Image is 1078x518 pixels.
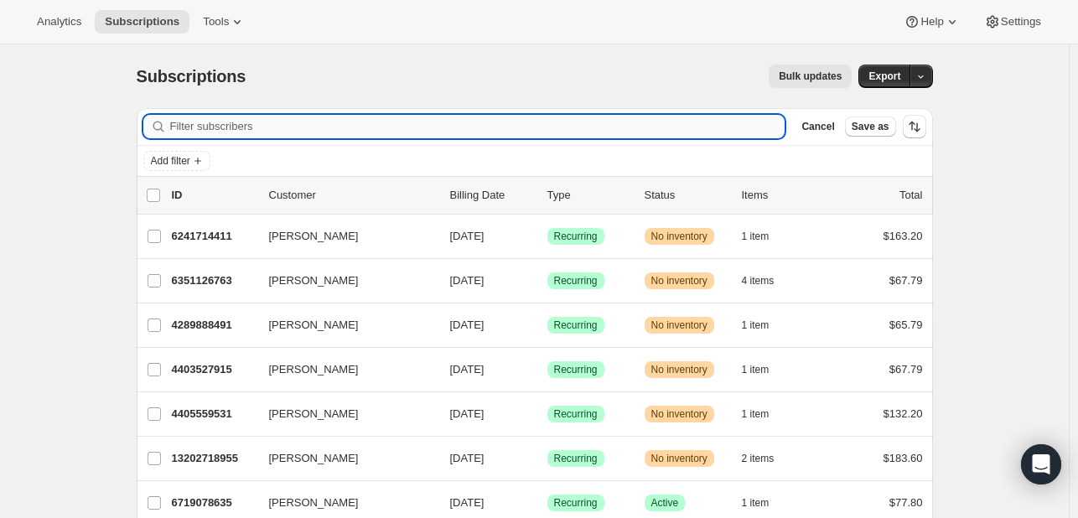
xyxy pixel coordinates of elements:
[172,313,923,337] div: 4289888491[PERSON_NAME][DATE]SuccessRecurringWarningNo inventory1 item$65.79
[889,363,923,376] span: $67.79
[554,407,598,421] span: Recurring
[259,223,427,250] button: [PERSON_NAME]
[858,65,910,88] button: Export
[742,225,788,248] button: 1 item
[742,358,788,381] button: 1 item
[742,230,770,243] span: 1 item
[37,15,81,28] span: Analytics
[269,228,359,245] span: [PERSON_NAME]
[151,154,190,168] span: Add filter
[137,67,246,85] span: Subscriptions
[269,450,359,467] span: [PERSON_NAME]
[172,317,256,334] p: 4289888491
[170,115,785,138] input: Filter subscribers
[172,269,923,293] div: 6351126763[PERSON_NAME][DATE]SuccessRecurringWarningNo inventory4 items$67.79
[1021,444,1061,484] div: Open Intercom Messenger
[974,10,1051,34] button: Settings
[742,274,775,287] span: 4 items
[172,187,256,204] p: ID
[889,319,923,331] span: $65.79
[172,225,923,248] div: 6241714411[PERSON_NAME][DATE]SuccessRecurringWarningNo inventory1 item$163.20
[920,15,943,28] span: Help
[554,363,598,376] span: Recurring
[203,15,229,28] span: Tools
[742,313,788,337] button: 1 item
[645,187,728,204] p: Status
[845,117,896,137] button: Save as
[651,363,707,376] span: No inventory
[554,274,598,287] span: Recurring
[450,452,485,464] span: [DATE]
[172,491,923,515] div: 6719078635[PERSON_NAME][DATE]SuccessRecurringSuccessActive1 item$77.80
[852,120,889,133] span: Save as
[894,10,970,34] button: Help
[259,312,427,339] button: [PERSON_NAME]
[884,452,923,464] span: $183.60
[742,319,770,332] span: 1 item
[651,407,707,421] span: No inventory
[651,496,679,510] span: Active
[269,317,359,334] span: [PERSON_NAME]
[801,120,834,133] span: Cancel
[450,319,485,331] span: [DATE]
[172,406,256,422] p: 4405559531
[651,452,707,465] span: No inventory
[651,230,707,243] span: No inventory
[884,230,923,242] span: $163.20
[172,228,256,245] p: 6241714411
[269,187,437,204] p: Customer
[742,187,826,204] div: Items
[779,70,842,83] span: Bulk updates
[889,496,923,509] span: $77.80
[259,490,427,516] button: [PERSON_NAME]
[450,274,485,287] span: [DATE]
[269,272,359,289] span: [PERSON_NAME]
[742,491,788,515] button: 1 item
[269,495,359,511] span: [PERSON_NAME]
[651,274,707,287] span: No inventory
[450,230,485,242] span: [DATE]
[450,187,534,204] p: Billing Date
[259,267,427,294] button: [PERSON_NAME]
[269,406,359,422] span: [PERSON_NAME]
[742,452,775,465] span: 2 items
[172,450,256,467] p: 13202718955
[259,356,427,383] button: [PERSON_NAME]
[742,447,793,470] button: 2 items
[884,407,923,420] span: $132.20
[554,496,598,510] span: Recurring
[899,187,922,204] p: Total
[795,117,841,137] button: Cancel
[450,496,485,509] span: [DATE]
[259,401,427,427] button: [PERSON_NAME]
[651,319,707,332] span: No inventory
[554,230,598,243] span: Recurring
[27,10,91,34] button: Analytics
[172,402,923,426] div: 4405559531[PERSON_NAME][DATE]SuccessRecurringWarningNo inventory1 item$132.20
[742,407,770,421] span: 1 item
[259,445,427,472] button: [PERSON_NAME]
[172,187,923,204] div: IDCustomerBilling DateTypeStatusItemsTotal
[547,187,631,204] div: Type
[95,10,189,34] button: Subscriptions
[105,15,179,28] span: Subscriptions
[889,274,923,287] span: $67.79
[172,358,923,381] div: 4403527915[PERSON_NAME][DATE]SuccessRecurringWarningNo inventory1 item$67.79
[868,70,900,83] span: Export
[172,447,923,470] div: 13202718955[PERSON_NAME][DATE]SuccessRecurringWarningNo inventory2 items$183.60
[193,10,256,34] button: Tools
[172,361,256,378] p: 4403527915
[903,115,926,138] button: Sort the results
[742,363,770,376] span: 1 item
[742,402,788,426] button: 1 item
[143,151,210,171] button: Add filter
[172,272,256,289] p: 6351126763
[554,319,598,332] span: Recurring
[450,363,485,376] span: [DATE]
[269,361,359,378] span: [PERSON_NAME]
[1001,15,1041,28] span: Settings
[554,452,598,465] span: Recurring
[172,495,256,511] p: 6719078635
[742,269,793,293] button: 4 items
[450,407,485,420] span: [DATE]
